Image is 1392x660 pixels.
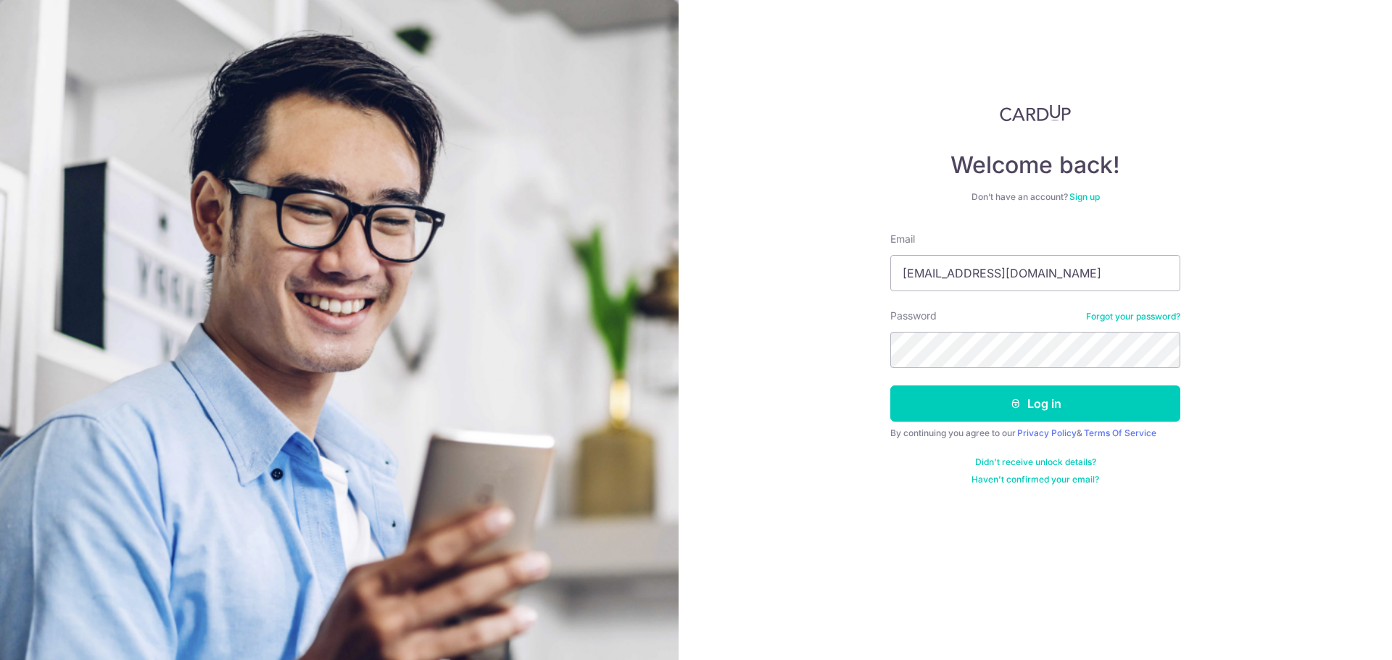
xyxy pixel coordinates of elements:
input: Enter your Email [890,255,1180,291]
img: CardUp Logo [1000,104,1071,122]
a: Haven't confirmed your email? [971,474,1099,485]
button: Log in [890,385,1180,422]
a: Forgot your password? [1086,311,1180,322]
label: Password [890,309,937,323]
label: Email [890,232,915,246]
a: Privacy Policy [1017,427,1077,438]
h4: Welcome back! [890,151,1180,180]
a: Sign up [1069,191,1100,202]
div: Don’t have an account? [890,191,1180,203]
a: Didn't receive unlock details? [975,456,1096,468]
a: Terms Of Service [1084,427,1156,438]
div: By continuing you agree to our & [890,427,1180,439]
